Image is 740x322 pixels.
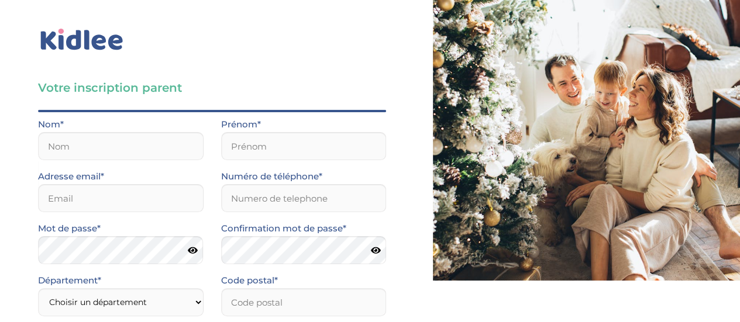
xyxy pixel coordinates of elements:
[38,132,204,160] input: Nom
[38,79,386,96] h3: Votre inscription parent
[38,26,126,53] img: logo_kidlee_bleu
[38,169,104,184] label: Adresse email*
[38,273,101,288] label: Département*
[221,117,261,132] label: Prénom*
[221,273,278,288] label: Code postal*
[221,221,346,236] label: Confirmation mot de passe*
[38,184,204,212] input: Email
[221,184,387,212] input: Numero de telephone
[221,288,387,316] input: Code postal
[221,132,387,160] input: Prénom
[38,221,101,236] label: Mot de passe*
[221,169,322,184] label: Numéro de téléphone*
